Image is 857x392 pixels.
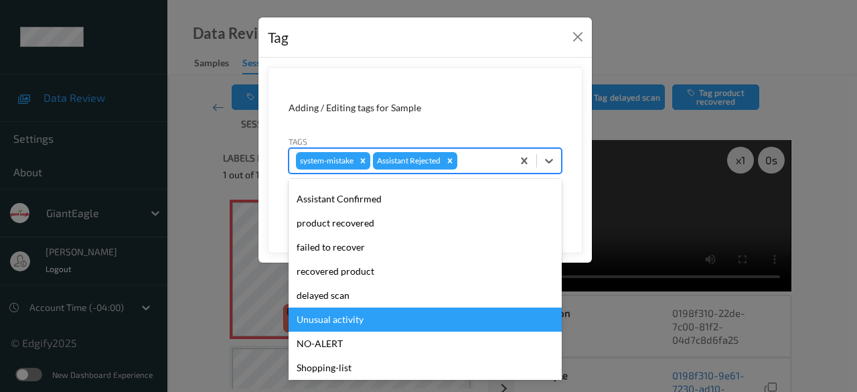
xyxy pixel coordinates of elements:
div: system-mistake [296,152,356,170]
div: Remove system-mistake [356,152,370,170]
div: recovered product [289,259,562,283]
label: Tags [289,135,307,147]
button: Close [568,27,587,46]
div: Unusual activity [289,308,562,332]
div: delayed scan [289,283,562,308]
div: Shopping-list [289,356,562,380]
div: product recovered [289,211,562,235]
div: NO-ALERT [289,332,562,356]
div: Tag [268,27,289,48]
div: Adding / Editing tags for Sample [289,101,562,115]
div: Remove Assistant Rejected [443,152,457,170]
div: Assistant Confirmed [289,187,562,211]
div: failed to recover [289,235,562,259]
div: Assistant Rejected [373,152,443,170]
